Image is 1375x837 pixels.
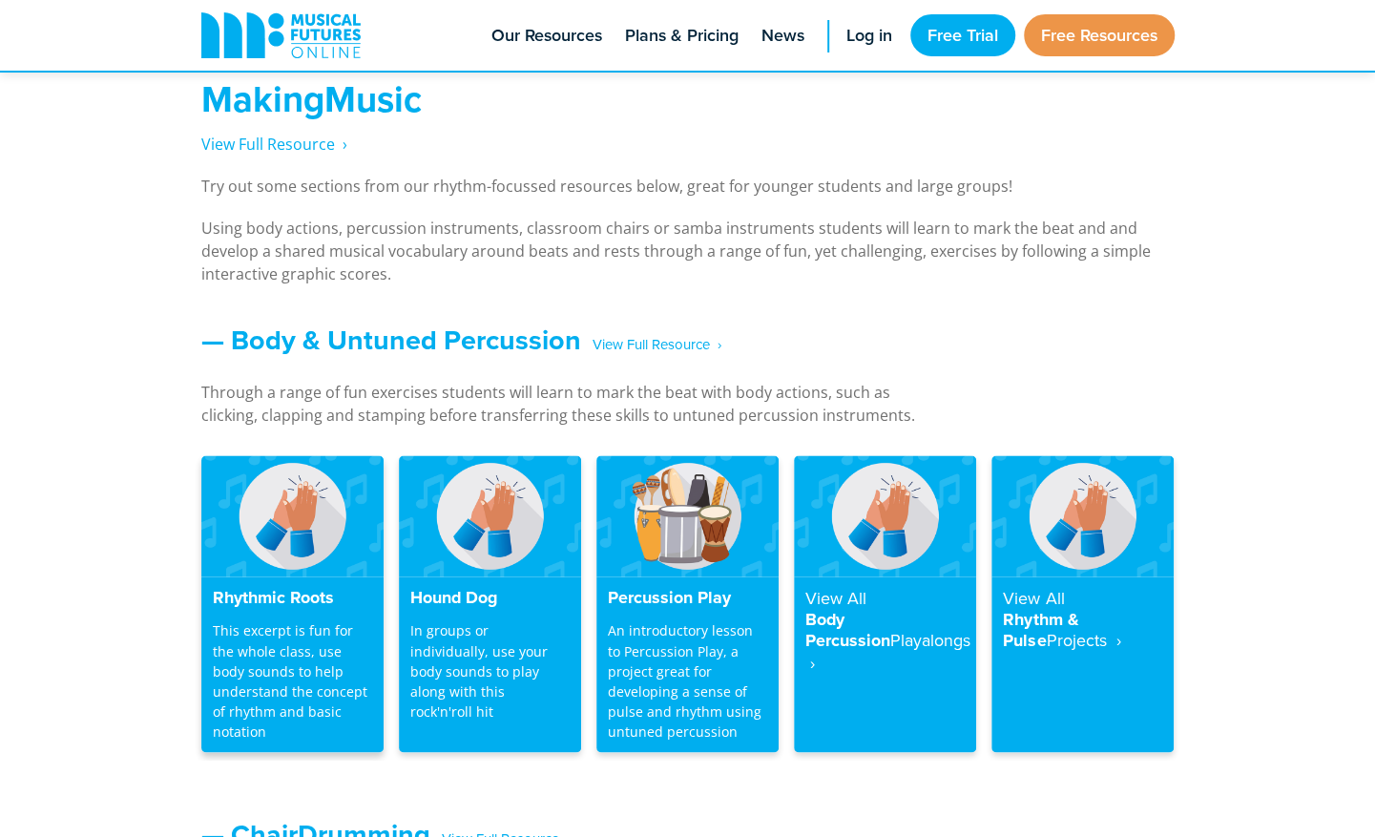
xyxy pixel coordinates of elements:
[625,23,739,49] span: Plans & Pricing
[201,455,384,752] a: Rhythmic Roots This excerpt is fun for the whole class, use body sounds to help understand the co...
[491,23,602,49] span: Our Resources
[1003,588,1162,652] h4: Rhythm & Pulse
[794,455,976,752] a: View AllBody PercussionPlayalongs ‎ ›
[991,455,1174,752] a: View AllRhythm & PulseProjects ‎ ›
[761,23,804,49] span: News
[201,175,1175,198] p: Try out some sections from our rhythm-focussed resources below, great for younger students and la...
[805,588,965,673] h4: Body Percussion
[410,588,570,609] h4: Hound Dog
[201,73,422,125] strong: MakingMusic
[201,320,721,360] a: — Body & Untuned Percussion‎ ‎ ‎ View Full Resource‎‏‏‎ ‎ ›
[805,586,866,610] strong: View All
[213,620,372,741] p: This excerpt is fun for the whole class, use body sounds to help understand the concept of rhythm...
[399,455,581,752] a: Hound Dog In groups or individually, use your body sounds to play along with this rock'n'roll hit
[910,14,1015,56] a: Free Trial
[596,455,779,752] a: Percussion Play An introductory lesson to Percussion Play, a project great for developing a sense...
[410,620,570,721] p: In groups or individually, use your body sounds to play along with this rock'n'roll hit
[1003,586,1064,610] strong: View All
[805,628,970,674] strong: Playalongs ‎ ›
[201,381,946,427] p: Through a range of fun exercises students will learn to mark the beat with body actions, such as ...
[201,134,347,156] a: View Full Resource‎‏‏‎ ‎ ›
[581,328,721,362] span: ‎ ‎ ‎ View Full Resource‎‏‏‎ ‎ ›
[201,134,347,155] span: View Full Resource‎‏‏‎ ‎ ›
[608,588,767,609] h4: Percussion Play
[213,588,372,609] h4: Rhythmic Roots
[1024,14,1175,56] a: Free Resources
[608,620,767,741] p: An introductory lesson to Percussion Play, a project great for developing a sense of pulse and rh...
[846,23,892,49] span: Log in
[201,217,1175,285] p: Using body actions, percussion instruments, classroom chairs or samba instruments students will l...
[1046,628,1120,652] strong: Projects ‎ ›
